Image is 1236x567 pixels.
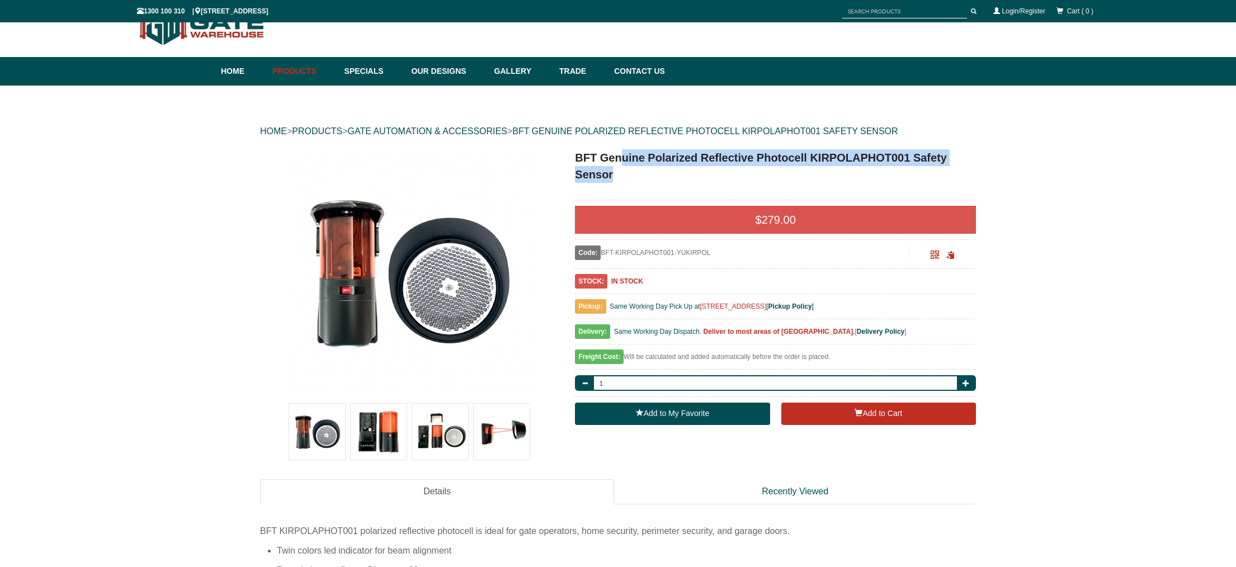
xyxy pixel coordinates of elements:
div: Will be calculated and added automatically before the order is placed. [575,350,976,370]
span: Click to copy the URL [946,251,955,259]
a: Contact Us [608,57,665,86]
a: BFT Genuine Polarized Reflective Photocell KIRPOLAPHOT001 Safety Sensor - - Gate Warehouse [261,149,557,395]
div: [ ] [575,325,976,344]
span: 279.00 [762,214,796,226]
span: STOCK: [575,274,607,289]
span: Freight Cost: [575,349,624,364]
a: Pickup Policy [768,303,812,310]
a: BFT GENUINE POLARIZED REFLECTIVE PHOTOCELL KIRPOLAPHOT001 SAFETY SENSOR [512,126,898,136]
img: BFT Genuine Polarized Reflective Photocell KIRPOLAPHOT001 Safety Sensor - - Gate Warehouse [286,149,532,395]
img: BFT Genuine Polarized Reflective Photocell KIRPOLAPHOT001 Safety Sensor [412,404,468,460]
span: Code: [575,245,601,260]
a: Add to My Favorite [575,403,770,425]
a: Recently Viewed [614,479,976,504]
span: Same Working Day Pick Up at [ ] [610,303,814,310]
a: Trade [554,57,608,86]
a: Products [267,57,339,86]
span: Cart ( 0 ) [1067,7,1093,15]
span: Delivery: [575,324,610,339]
h1: BFT Genuine Polarized Reflective Photocell KIRPOLAPHOT001 Safety Sensor [575,149,976,183]
a: [STREET_ADDRESS] [700,303,767,310]
img: BFT Genuine Polarized Reflective Photocell KIRPOLAPHOT001 Safety Sensor [289,404,345,460]
a: Our Designs [406,57,489,86]
span: Same Working Day Dispatch. [614,328,702,336]
div: BFT KIRPOLAPHOT001 polarized reflective photocell is ideal for gate operators, home security, per... [260,521,976,541]
a: HOME [260,126,287,136]
b: IN STOCK [611,277,643,285]
a: Gallery [489,57,554,86]
span: 1300 100 310 | [STREET_ADDRESS] [137,7,268,15]
img: BFT Genuine Polarized Reflective Photocell KIRPOLAPHOT001 Safety Sensor [474,404,530,460]
button: Add to Cart [781,403,976,425]
a: Home [221,57,267,86]
a: Delivery Policy [857,328,904,336]
span: Pickup: [575,299,606,314]
a: Details [260,479,614,504]
input: SEARCH PRODUCTS [842,4,967,18]
a: Click to enlarge and scan to share. [931,252,939,260]
div: BFT-KIRPOLAPHOT001-YUKIRPOL [575,245,909,260]
a: GATE AUTOMATION & ACCESSORIES [347,126,507,136]
img: BFT Genuine Polarized Reflective Photocell KIRPOLAPHOT001 Safety Sensor [351,404,407,460]
a: Specials [339,57,406,86]
li: Twin colors led indicator for beam alignment [277,541,976,560]
b: Deliver to most areas of [GEOGRAPHIC_DATA]. [704,328,855,336]
a: Login/Register [1002,7,1045,15]
div: $ [575,206,976,234]
a: PRODUCTS [292,126,342,136]
div: > > > [260,114,976,149]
